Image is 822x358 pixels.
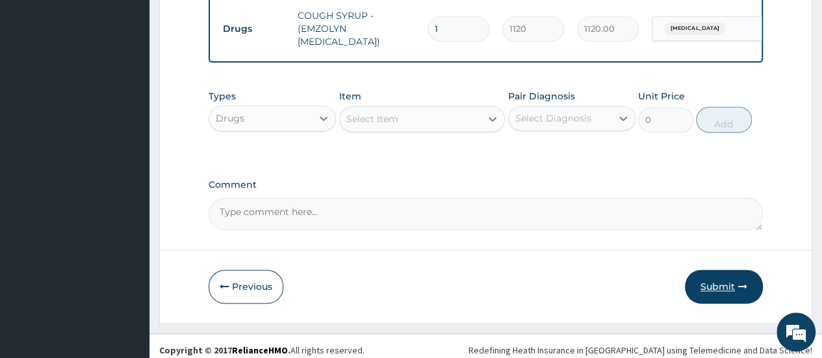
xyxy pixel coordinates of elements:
[346,112,398,125] div: Select Item
[6,228,248,274] textarea: Type your message and hit 'Enter'
[24,65,53,97] img: d_794563401_company_1708531726252_794563401
[232,344,288,356] a: RelianceHMO
[209,179,763,190] label: Comment
[508,90,575,103] label: Pair Diagnosis
[216,112,244,125] div: Drugs
[664,22,725,35] span: [MEDICAL_DATA]
[696,107,751,133] button: Add
[75,100,179,231] span: We're online!
[291,3,421,55] td: COUGH SYRUP - (EMZOLYN [MEDICAL_DATA])
[216,17,291,41] td: Drugs
[339,90,361,103] label: Item
[469,344,812,357] div: Redefining Heath Insurance in [GEOGRAPHIC_DATA] using Telemedicine and Data Science!
[68,73,218,90] div: Chat with us now
[159,344,290,356] strong: Copyright © 2017 .
[685,270,763,303] button: Submit
[209,270,283,303] button: Previous
[515,112,591,125] div: Select Diagnosis
[213,6,244,38] div: Minimize live chat window
[209,91,236,102] label: Types
[638,90,685,103] label: Unit Price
